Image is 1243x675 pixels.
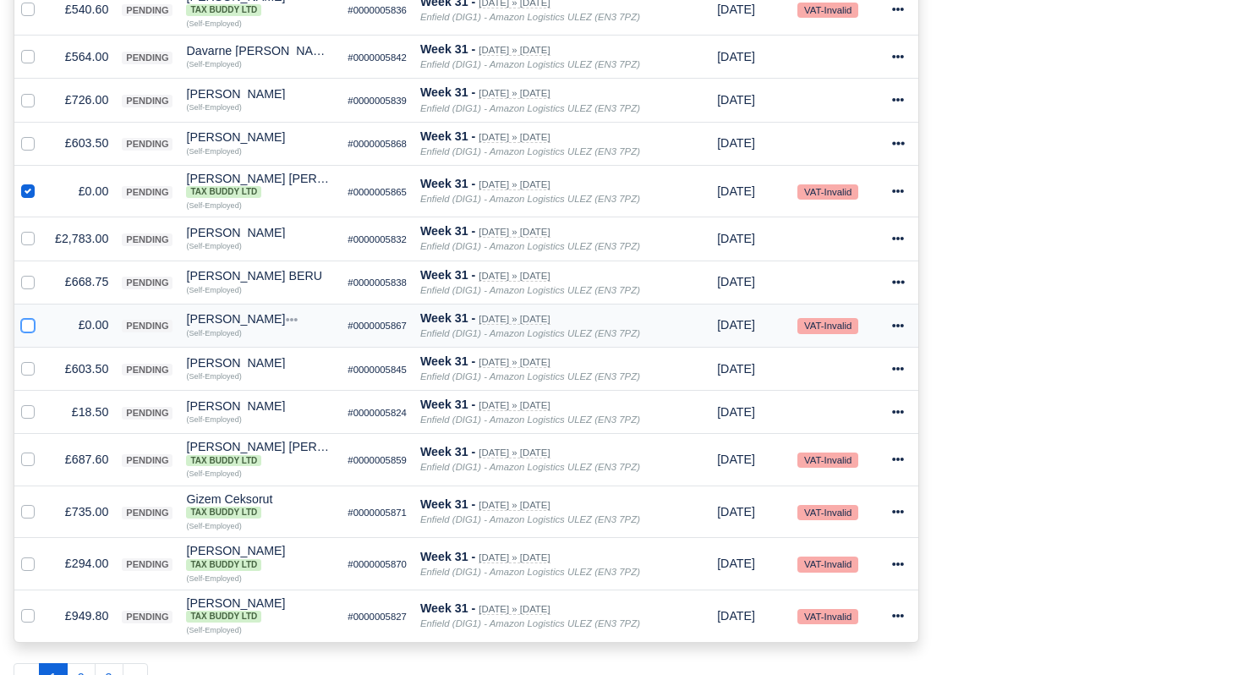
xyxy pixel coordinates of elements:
[186,400,334,412] div: [PERSON_NAME]
[48,122,115,165] td: £603.50
[1158,594,1243,675] iframe: Chat Widget
[420,371,640,381] i: Enfield (DIG1) - Amazon Logistics ULEZ (EN3 7PZ)
[186,242,241,250] small: (Self-Employed)
[186,522,241,530] small: (Self-Employed)
[420,462,640,472] i: Enfield (DIG1) - Amazon Logistics ULEZ (EN3 7PZ)
[479,500,550,511] small: [DATE] » [DATE]
[717,3,755,16] span: 5 days from now
[186,88,334,100] div: [PERSON_NAME]
[348,408,407,418] small: #0000005824
[717,405,755,419] span: 1 week from now
[186,227,334,239] div: [PERSON_NAME]
[186,597,334,623] div: [PERSON_NAME] Tax Buddy Ltd
[48,434,115,486] td: £687.60
[717,362,755,376] span: 5 days from now
[420,514,640,524] i: Enfield (DIG1) - Amazon Logistics ULEZ (EN3 7PZ)
[348,139,407,149] small: #0000005868
[420,285,640,295] i: Enfield (DIG1) - Amazon Logistics ULEZ (EN3 7PZ)
[186,103,241,112] small: (Self-Employed)
[186,626,241,634] small: (Self-Employed)
[717,453,755,466] span: 5 days from now
[348,5,407,15] small: #0000005836
[186,186,261,198] span: Tax Buddy Ltd
[348,187,407,197] small: #0000005865
[186,559,261,571] span: Tax Buddy Ltd
[717,505,755,519] span: 5 days from now
[420,414,640,425] i: Enfield (DIG1) - Amazon Logistics ULEZ (EN3 7PZ)
[348,508,407,518] small: #0000005871
[717,184,755,198] span: 5 days from now
[717,557,755,570] span: 5 days from now
[122,186,172,199] span: pending
[186,131,334,143] div: [PERSON_NAME]
[420,85,475,99] strong: Week 31 -
[479,357,550,368] small: [DATE] » [DATE]
[122,407,172,420] span: pending
[186,441,334,466] div: [PERSON_NAME] [PERSON_NAME] Tax Buddy Ltd
[479,227,550,238] small: [DATE] » [DATE]
[48,217,115,261] td: £2,783.00
[186,313,334,325] div: [PERSON_NAME]
[479,179,550,190] small: [DATE] » [DATE]
[122,507,172,519] span: pending
[717,275,755,288] span: 5 days from now
[186,270,334,282] div: [PERSON_NAME] BERU
[122,611,172,623] span: pending
[122,233,172,246] span: pending
[186,441,334,466] div: [PERSON_NAME] [PERSON_NAME]
[420,550,475,563] strong: Week 31 -
[348,365,407,375] small: #0000005845
[420,497,475,511] strong: Week 31 -
[186,507,261,519] span: Tax Buddy Ltd
[186,372,241,381] small: (Self-Employed)
[420,59,640,69] i: Enfield (DIG1) - Amazon Logistics ULEZ (EN3 7PZ)
[186,545,334,570] div: [PERSON_NAME]
[479,552,550,563] small: [DATE] » [DATE]
[479,45,550,56] small: [DATE] » [DATE]
[797,3,858,18] small: VAT-Invalid
[48,486,115,538] td: £735.00
[186,611,261,623] span: Tax Buddy Ltd
[122,277,172,289] span: pending
[479,604,550,615] small: [DATE] » [DATE]
[420,194,640,204] i: Enfield (DIG1) - Amazon Logistics ULEZ (EN3 7PZ)
[479,447,550,458] small: [DATE] » [DATE]
[797,609,858,624] small: VAT-Invalid
[479,88,550,99] small: [DATE] » [DATE]
[186,493,334,519] div: Gizem Ceksorut
[186,493,334,519] div: Gizem Ceksorut Tax Buddy Ltd
[186,19,241,28] small: (Self-Employed)
[348,52,407,63] small: #0000005842
[420,567,640,577] i: Enfield (DIG1) - Amazon Logistics ULEZ (EN3 7PZ)
[186,357,334,369] div: [PERSON_NAME]
[186,4,261,16] span: Tax Buddy Ltd
[420,224,475,238] strong: Week 31 -
[479,400,550,411] small: [DATE] » [DATE]
[122,364,172,376] span: pending
[420,241,640,251] i: Enfield (DIG1) - Amazon Logistics ULEZ (EN3 7PZ)
[48,538,115,590] td: £294.00
[348,234,407,244] small: #0000005832
[717,93,755,107] span: 5 days from now
[420,268,475,282] strong: Week 31 -
[420,601,475,615] strong: Week 31 -
[122,320,172,332] span: pending
[420,103,640,113] i: Enfield (DIG1) - Amazon Logistics ULEZ (EN3 7PZ)
[186,545,334,570] div: [PERSON_NAME] Tax Buddy Ltd
[122,558,172,571] span: pending
[420,177,475,190] strong: Week 31 -
[717,136,755,150] span: 5 days from now
[420,42,475,56] strong: Week 31 -
[348,455,407,465] small: #0000005859
[479,271,550,282] small: [DATE] » [DATE]
[348,277,407,288] small: #0000005838
[717,232,755,245] span: 5 days from now
[348,559,407,569] small: #0000005870
[122,52,172,64] span: pending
